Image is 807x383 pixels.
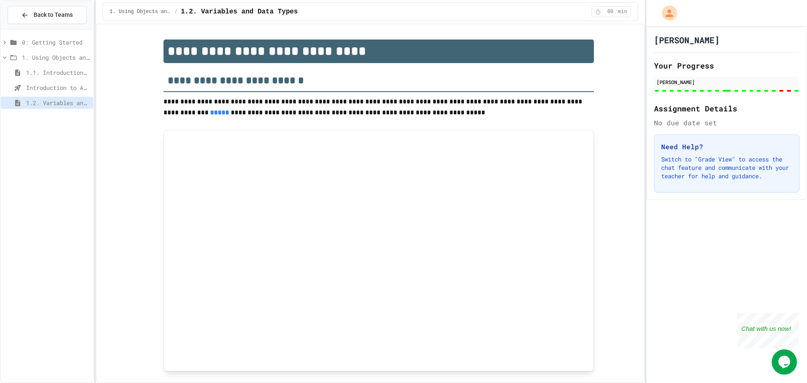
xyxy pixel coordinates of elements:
p: Switch to "Grade View" to access the chat feature and communicate with your teacher for help and ... [661,155,792,180]
span: 60 [604,8,617,15]
span: 1.2. Variables and Data Types [181,7,298,17]
button: Back to Teams [8,6,87,24]
span: 1. Using Objects and Methods [110,8,171,15]
span: min [618,8,627,15]
div: No due date set [654,118,799,128]
span: 1.1. Introduction to Algorithms, Programming, and Compilers [26,68,90,77]
h2: Your Progress [654,60,799,71]
h2: Assignment Details [654,103,799,114]
span: 1.2. Variables and Data Types [26,98,90,107]
div: My Account [653,3,679,23]
h3: Need Help? [661,142,792,152]
iframe: chat widget [737,313,799,349]
span: / [174,8,177,15]
div: [PERSON_NAME] [657,78,797,86]
span: 1. Using Objects and Methods [22,53,90,62]
span: Introduction to Algorithms, Programming, and Compilers [26,83,90,92]
h1: [PERSON_NAME] [654,34,720,46]
iframe: chat widget [772,349,799,375]
span: 0: Getting Started [22,38,90,47]
span: Back to Teams [34,11,73,19]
